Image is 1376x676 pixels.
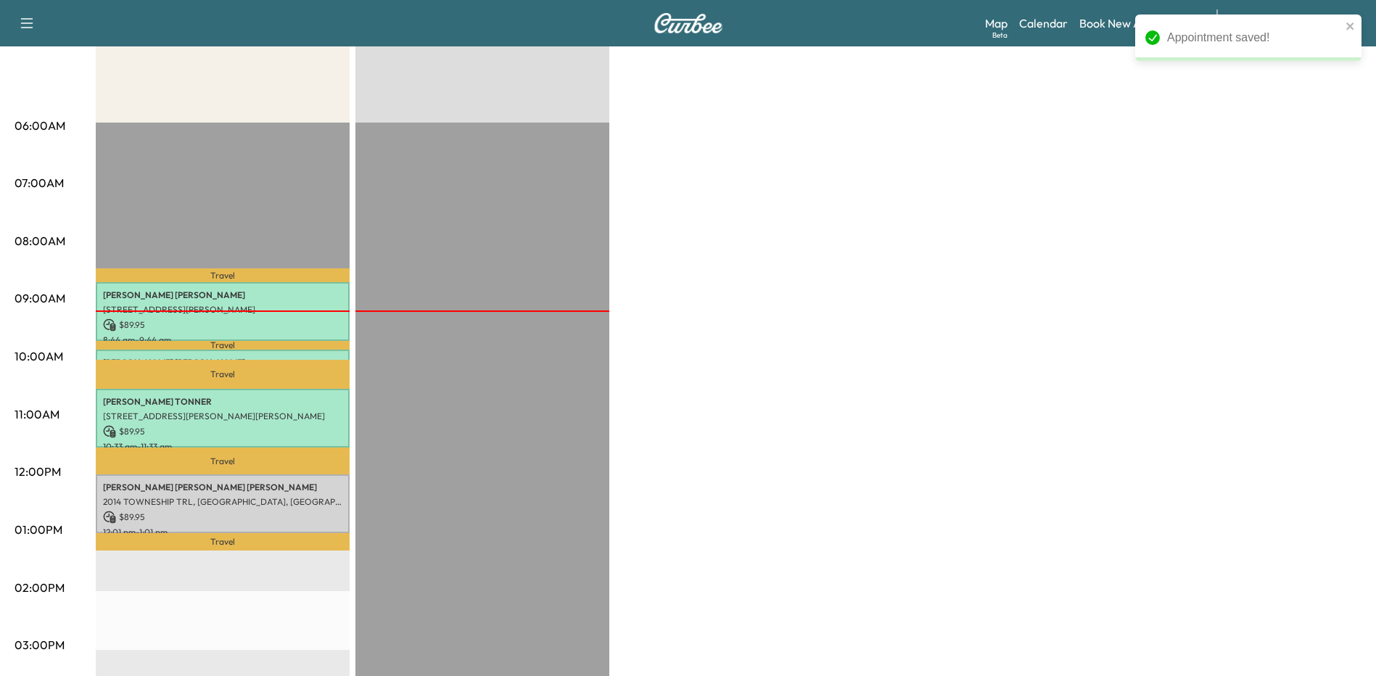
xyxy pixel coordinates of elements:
div: Appointment saved! [1167,29,1341,46]
p: [STREET_ADDRESS][PERSON_NAME] [103,304,342,316]
p: Travel [96,360,350,389]
p: [STREET_ADDRESS][PERSON_NAME][PERSON_NAME] [103,411,342,422]
p: 12:01 pm - 1:01 pm [103,527,342,538]
p: 06:00AM [15,117,65,134]
p: [PERSON_NAME] [PERSON_NAME] [PERSON_NAME] [103,482,342,493]
p: 02:00PM [15,579,65,596]
p: Travel [96,341,350,350]
p: 01:00PM [15,521,62,538]
p: 07:00AM [15,174,64,191]
p: 09:00AM [15,289,65,307]
p: 2014 TOWNESHIP TRL, [GEOGRAPHIC_DATA], [GEOGRAPHIC_DATA], [GEOGRAPHIC_DATA] [103,496,342,508]
p: [PERSON_NAME] TONNER [103,396,342,408]
div: Beta [992,30,1008,41]
p: $ 89.95 [103,425,342,438]
a: Book New Appointment [1079,15,1202,32]
button: close [1346,20,1356,32]
a: MapBeta [985,15,1008,32]
p: 08:00AM [15,232,65,250]
p: Travel [96,533,350,551]
p: 10:33 am - 11:33 am [103,441,342,453]
p: 03:00PM [15,636,65,654]
p: 11:00AM [15,405,59,423]
p: $ 89.95 [103,511,342,524]
p: 10:00AM [15,347,63,365]
a: Calendar [1019,15,1068,32]
p: 12:00PM [15,463,61,480]
p: 8:44 am - 9:44 am [103,334,342,346]
p: [PERSON_NAME] [PERSON_NAME] [103,289,342,301]
p: Travel [96,448,350,475]
p: $ 89.95 [103,318,342,331]
p: [PERSON_NAME] [PERSON_NAME] [103,357,342,368]
p: Travel [96,268,350,282]
img: Curbee Logo [654,13,723,33]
